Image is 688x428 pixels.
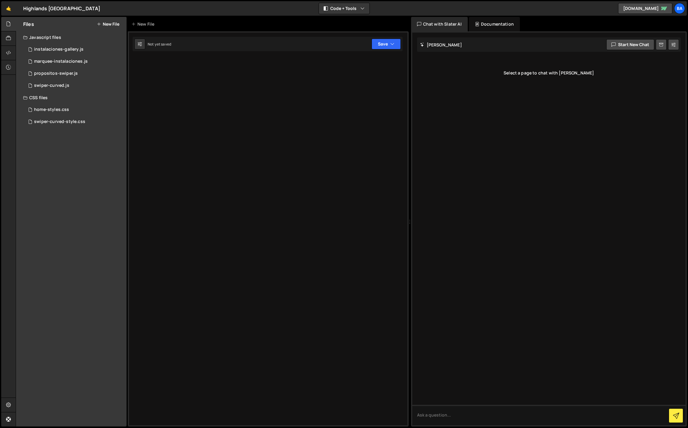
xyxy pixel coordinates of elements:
[16,92,127,104] div: CSS files
[23,80,127,92] div: 17343/48187.js
[97,22,119,27] button: New File
[372,39,401,49] button: Save
[606,39,654,50] button: Start new chat
[34,59,88,64] div: marquee-instalaciones.js
[420,42,462,48] h2: [PERSON_NAME]
[469,17,520,31] div: Documentation
[16,31,127,43] div: Javascript files
[23,116,127,128] div: 17343/48188.css
[34,47,83,52] div: instalaciones-gallery.js
[618,3,672,14] a: [DOMAIN_NAME]
[34,107,69,112] div: home-styles.css
[148,42,171,47] div: Not yet saved
[23,68,127,80] div: 17343/48213.js
[674,3,685,14] a: Ba
[23,43,127,55] div: 17343/48172.js
[23,21,34,27] h2: Files
[1,1,16,16] a: 🤙
[34,71,78,76] div: propositos-swiper.js
[23,104,127,116] div: 17343/48179.css
[411,17,468,31] div: Chat with Slater AI
[23,5,100,12] div: Highlands [GEOGRAPHIC_DATA]
[34,119,85,124] div: swiper-curved-style.css
[319,3,369,14] button: Code + Tools
[131,21,157,27] div: New File
[23,55,127,68] div: 17343/48183.js
[34,83,69,88] div: swiper-curved.js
